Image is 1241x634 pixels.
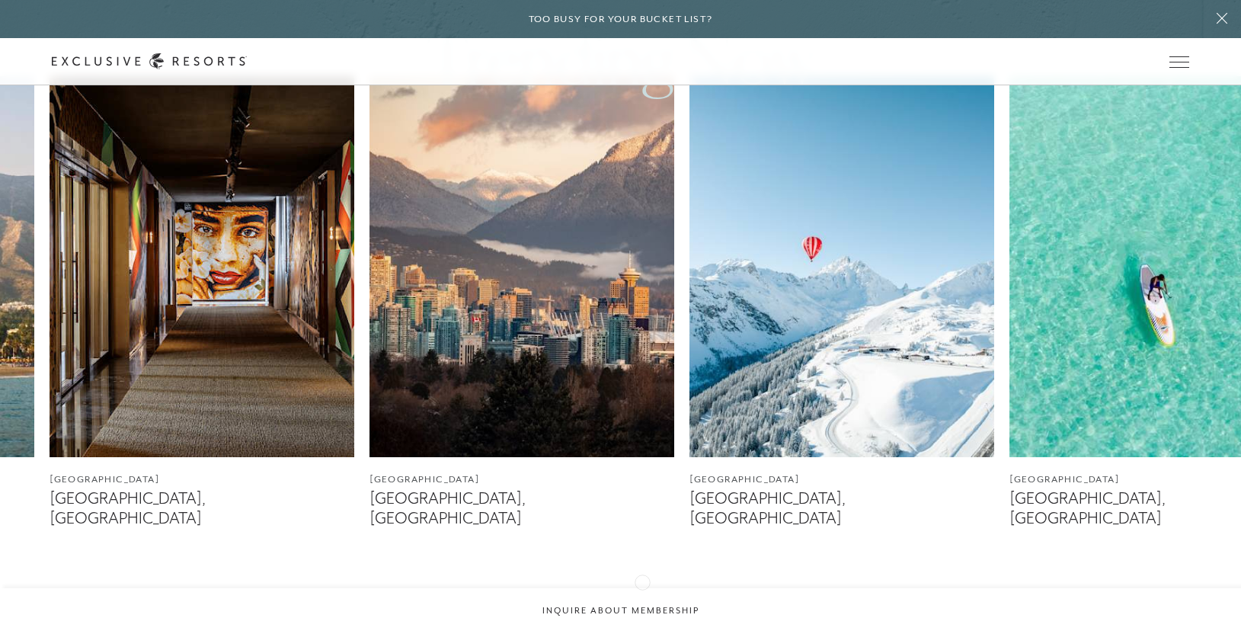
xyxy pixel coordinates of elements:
[689,489,994,527] figcaption: [GEOGRAPHIC_DATA], [GEOGRAPHIC_DATA]
[369,76,674,528] a: [GEOGRAPHIC_DATA][GEOGRAPHIC_DATA], [GEOGRAPHIC_DATA]
[369,489,674,527] figcaption: [GEOGRAPHIC_DATA], [GEOGRAPHIC_DATA]
[529,12,713,27] h6: Too busy for your bucket list?
[50,489,354,527] figcaption: [GEOGRAPHIC_DATA], [GEOGRAPHIC_DATA]
[1169,56,1189,67] button: Open navigation
[369,472,674,487] figcaption: [GEOGRAPHIC_DATA]
[689,472,994,487] figcaption: [GEOGRAPHIC_DATA]
[50,472,354,487] figcaption: [GEOGRAPHIC_DATA]
[50,76,354,528] a: [GEOGRAPHIC_DATA][GEOGRAPHIC_DATA], [GEOGRAPHIC_DATA]
[689,76,994,528] a: [GEOGRAPHIC_DATA][GEOGRAPHIC_DATA], [GEOGRAPHIC_DATA]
